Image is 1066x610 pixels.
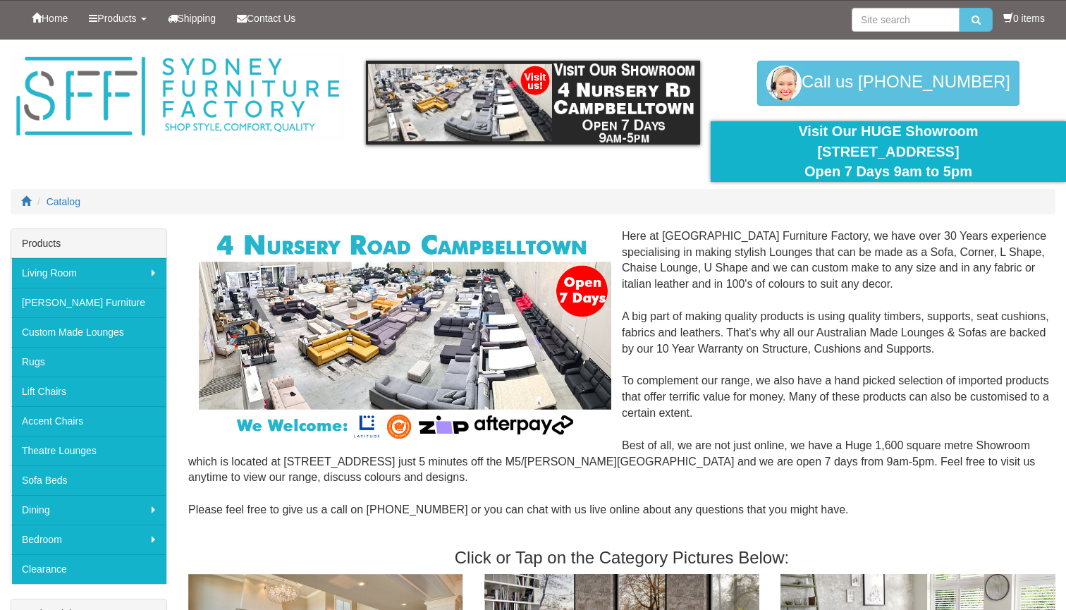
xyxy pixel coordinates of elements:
[11,554,166,584] a: Clearance
[1003,11,1045,25] li: 0 items
[11,347,166,377] a: Rugs
[11,377,166,406] a: Lift Chairs
[11,317,166,347] a: Custom Made Lounges
[178,13,216,24] span: Shipping
[226,1,306,36] a: Contact Us
[11,229,166,258] div: Products
[11,436,166,465] a: Theatre Lounges
[11,406,166,436] a: Accent Chairs
[852,8,960,32] input: Site search
[78,1,157,36] a: Products
[11,465,166,495] a: Sofa Beds
[47,196,80,207] a: Catalog
[21,1,78,36] a: Home
[188,228,1055,535] div: Here at [GEOGRAPHIC_DATA] Furniture Factory, we have over 30 Years experience specialising in mak...
[42,13,68,24] span: Home
[11,54,345,140] img: Sydney Furniture Factory
[157,1,227,36] a: Shipping
[199,228,611,443] img: Corner Modular Lounges
[97,13,136,24] span: Products
[11,495,166,525] a: Dining
[247,13,295,24] span: Contact Us
[366,61,700,145] img: showroom.gif
[188,549,1055,567] h3: Click or Tap on the Category Pictures Below:
[11,288,166,317] a: [PERSON_NAME] Furniture
[11,525,166,554] a: Bedroom
[11,258,166,288] a: Living Room
[721,121,1055,182] div: Visit Our HUGE Showroom [STREET_ADDRESS] Open 7 Days 9am to 5pm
